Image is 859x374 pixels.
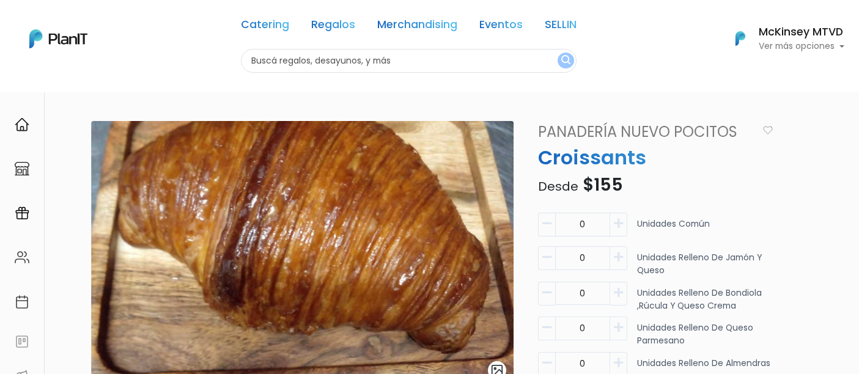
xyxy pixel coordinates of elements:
a: Regalos [311,20,355,34]
span: $155 [583,173,623,197]
img: calendar-87d922413cdce8b2cf7b7f5f62616a5cf9e4887200fb71536465627b3292af00.svg [15,295,29,309]
a: Merchandising [377,20,457,34]
img: people-662611757002400ad9ed0e3c099ab2801c6687ba6c219adb57efc949bc21e19d.svg [15,250,29,265]
img: PlanIt Logo [29,29,87,48]
p: Unidades Común [637,218,710,241]
img: PlanIt Logo [727,25,754,52]
h6: McKinsey MTVD [759,27,844,38]
a: Catering [241,20,289,34]
p: Unidades Relleno de jamón y queso [637,251,773,277]
p: Unidades Relleno de queso parmesano [637,321,773,347]
p: Croissants [531,143,781,172]
a: Panadería Nuevo Pocitos [531,121,759,143]
a: Eventos [479,20,523,34]
p: Unidades Relleno de bondiola ,rúcula y queso crema [637,287,773,312]
img: home-e721727adea9d79c4d83392d1f703f7f8bce08238fde08b1acbfd93340b81755.svg [15,117,29,132]
input: Buscá regalos, desayunos, y más [241,49,577,73]
img: heart_icon [763,126,773,134]
span: Desde [538,178,578,195]
img: campaigns-02234683943229c281be62815700db0a1741e53638e28bf9629b52c665b00959.svg [15,206,29,221]
a: SELLIN [545,20,577,34]
button: PlanIt Logo McKinsey MTVD Ver más opciones [720,23,844,54]
img: marketplace-4ceaa7011d94191e9ded77b95e3339b90024bf715f7c57f8cf31f2d8c509eaba.svg [15,161,29,176]
img: search_button-432b6d5273f82d61273b3651a40e1bd1b912527efae98b1b7a1b2c0702e16a8d.svg [561,55,570,67]
img: feedback-78b5a0c8f98aac82b08bfc38622c3050aee476f2c9584af64705fc4e61158814.svg [15,334,29,349]
p: Ver más opciones [759,42,844,51]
